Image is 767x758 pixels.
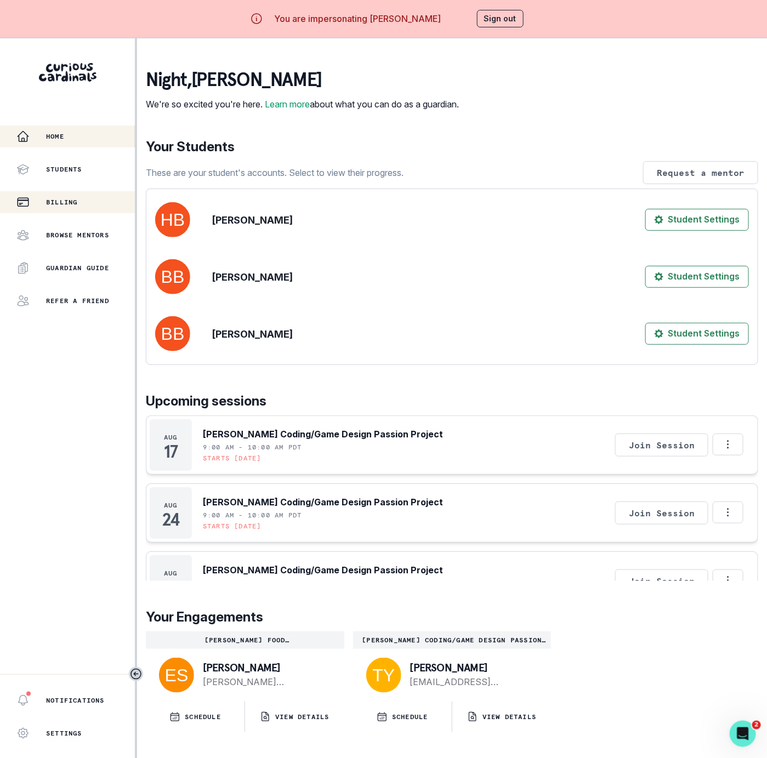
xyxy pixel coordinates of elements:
p: Billing [46,198,77,207]
p: 9:00 AM - 10:00 AM PDT [203,443,302,452]
p: [PERSON_NAME] [410,662,534,673]
p: Aug [164,501,178,510]
p: Upcoming sessions [146,391,758,411]
button: Join Session [615,434,708,457]
button: Options [713,501,743,523]
p: [PERSON_NAME] [212,270,293,284]
p: SCHEDULE [185,713,221,721]
p: 17 [164,446,177,457]
p: SCHEDULE [392,713,428,721]
p: Aug [164,433,178,442]
p: We're so excited you're here. about what you can do as a guardian. [146,98,459,111]
p: [PERSON_NAME] Food Science/Entrepreneurship Passion Project [150,636,340,645]
p: Starts [DATE] [203,454,262,463]
button: Request a mentor [643,161,758,184]
button: SCHEDULE [353,702,452,732]
p: Guardian Guide [46,264,109,272]
a: [EMAIL_ADDRESS][DOMAIN_NAME] [410,675,534,688]
a: Learn more [265,99,310,110]
button: VIEW DETAILS [452,702,551,732]
p: VIEW DETAILS [275,713,329,721]
p: [PERSON_NAME] [203,662,327,673]
button: Options [713,569,743,591]
img: svg [155,316,190,351]
button: Sign out [477,10,524,27]
p: [PERSON_NAME] Coding/Game Design Passion Project [203,495,443,509]
p: Notifications [46,696,105,705]
p: Home [46,132,64,141]
p: [PERSON_NAME] Coding/Game Design Passion Project [203,428,443,441]
img: svg [159,658,194,693]
img: svg [155,202,190,237]
button: Student Settings [645,323,749,345]
p: Students [46,165,82,174]
p: Settings [46,729,82,738]
p: Starts [DATE] [203,522,262,531]
a: [PERSON_NAME][EMAIL_ADDRESS][DOMAIN_NAME] [203,675,327,688]
button: Student Settings [645,209,749,231]
p: Your Students [146,137,758,157]
p: 9:00 AM - 10:00 AM PDT [203,579,302,588]
img: Curious Cardinals Logo [39,63,96,82]
button: Join Session [615,501,708,525]
iframe: Intercom live chat [730,721,756,747]
p: VIEW DETAILS [482,713,536,721]
p: You are impersonating [PERSON_NAME] [274,12,441,25]
button: Options [713,434,743,455]
p: Your Engagements [146,607,758,627]
button: VIEW DETAILS [245,702,344,732]
p: Aug [164,569,178,578]
p: Refer a friend [46,297,109,305]
button: Join Session [615,569,708,592]
p: 24 [162,514,179,525]
button: Toggle sidebar [129,667,143,681]
p: [PERSON_NAME] [212,213,293,227]
button: SCHEDULE [146,702,245,732]
p: [PERSON_NAME] Coding/Game Design Passion Project [203,563,443,577]
p: These are your student's accounts. Select to view their progress. [146,166,404,179]
p: [PERSON_NAME] [212,327,293,341]
p: night , [PERSON_NAME] [146,69,459,91]
img: svg [366,658,401,693]
p: Browse Mentors [46,231,109,240]
span: 2 [752,721,761,729]
img: svg [155,259,190,294]
p: 9:00 AM - 10:00 AM PDT [203,511,302,520]
p: [PERSON_NAME] Coding/Game Design Passion Project [357,636,547,645]
button: Student Settings [645,266,749,288]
